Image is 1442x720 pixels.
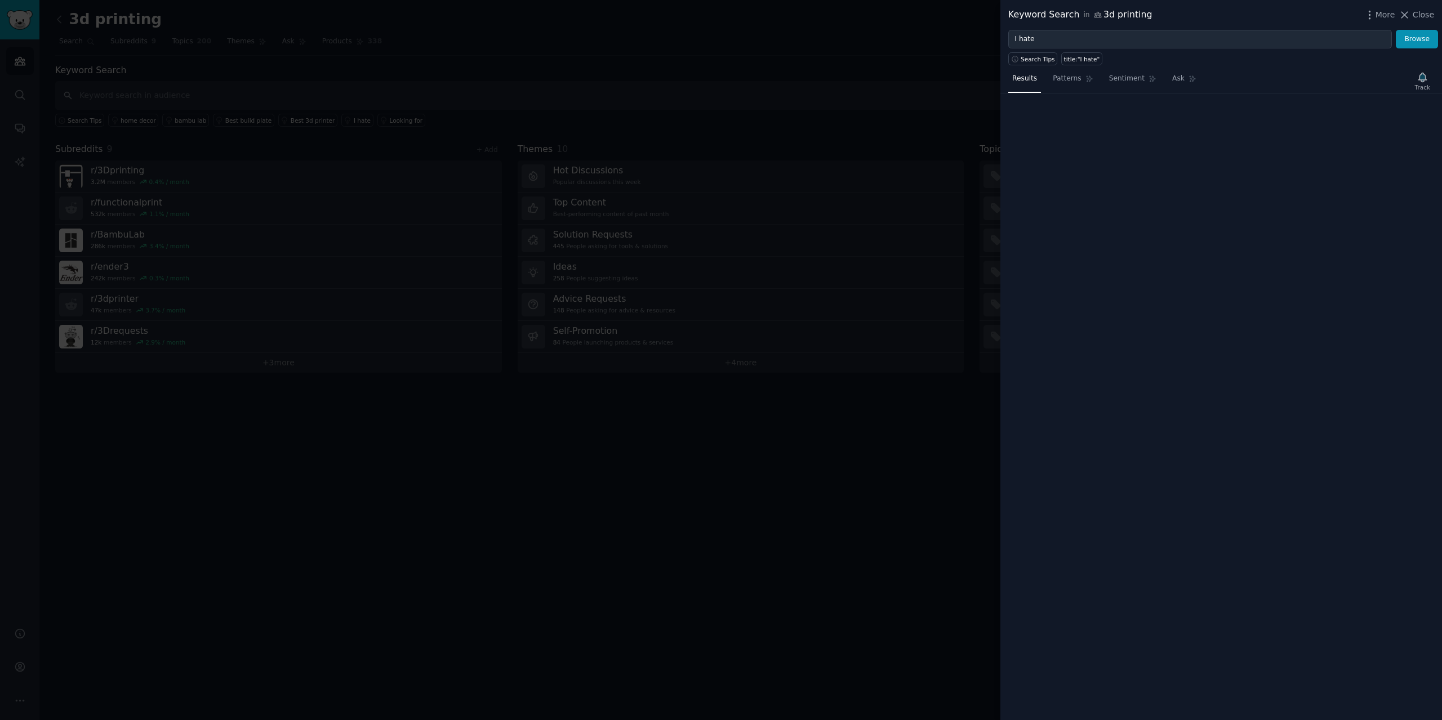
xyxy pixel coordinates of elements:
button: Close [1399,9,1434,21]
a: Results [1008,70,1041,93]
span: More [1376,9,1395,21]
a: title:"I hate" [1061,52,1102,65]
span: in [1083,10,1089,20]
a: Patterns [1049,70,1097,93]
a: Ask [1168,70,1200,93]
span: Search Tips [1021,55,1055,63]
a: Sentiment [1105,70,1160,93]
input: Try a keyword related to your business [1008,30,1392,49]
span: Results [1012,74,1037,84]
div: Keyword Search 3d printing [1008,8,1152,22]
span: Close [1413,9,1434,21]
button: More [1364,9,1395,21]
button: Search Tips [1008,52,1057,65]
span: Sentiment [1109,74,1145,84]
div: title:"I hate" [1064,55,1100,63]
span: Patterns [1053,74,1081,84]
button: Browse [1396,30,1438,49]
span: Ask [1172,74,1185,84]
